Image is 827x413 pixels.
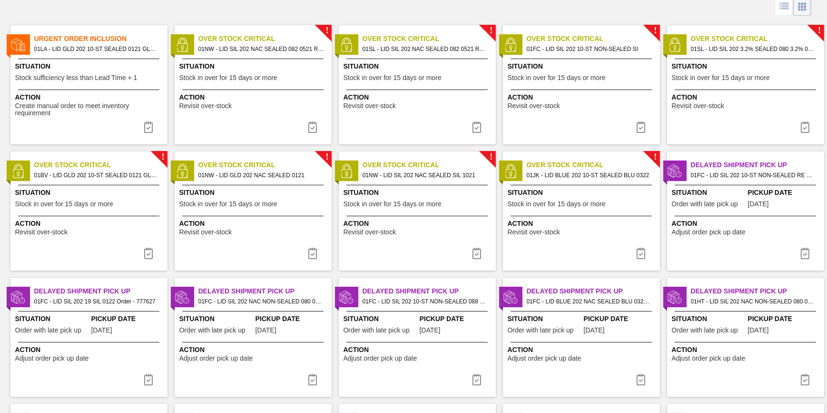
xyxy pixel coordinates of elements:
[672,327,738,334] span: Order with late pick up
[137,244,160,263] button: icon-task complete
[490,153,492,161] span: !
[799,248,811,259] img: icon-task complete
[630,244,652,263] button: icon-task complete
[794,118,817,137] div: Complete task: 6892867
[34,44,160,54] span: 01LA - LID GLD 202 10-ST SEALED 0121 GLD BALL 0
[584,327,605,334] span: 09/03/2025
[508,102,560,110] span: Revisit over-stock
[179,74,277,81] span: Stock in over for 15 days or more
[301,370,324,389] button: icon-task complete
[490,27,492,34] span: !
[137,370,160,389] button: icon-task complete
[420,327,441,334] span: 09/03/2025
[143,374,154,385] img: icon-task complete
[503,164,518,178] img: status
[794,370,817,389] div: Complete task: 6889538
[307,248,318,259] img: icon-task complete
[672,314,746,324] span: Situation
[344,61,493,71] span: Situation
[301,244,324,263] button: icon-task complete
[15,327,81,334] span: Order with late pick up
[527,296,652,307] span: 01FC - LID BLUE 202 NAC SEALED BLU 0322 Order - 777630
[668,290,682,304] img: status
[471,121,482,133] img: icon-task complete
[179,314,253,324] span: Situation
[344,219,493,229] span: Action
[15,188,165,198] span: Situation
[465,118,488,137] button: icon-task complete
[179,219,329,229] span: Action
[794,244,817,263] div: Complete task: 6889533
[672,201,738,208] span: Order with late pick up
[34,286,167,296] span: Delayed Shipment Pick Up
[307,121,318,133] img: icon-task complete
[691,44,817,54] span: 01SL - LID SIL 202 3.2% SEALED 080 3.2% 0215 SI
[344,314,417,324] span: Situation
[344,229,396,236] span: Revisit over-stock
[175,164,189,178] img: status
[527,44,652,54] span: 01FC - LID SIL 202 10-ST NON-SEALED SI
[508,314,581,324] span: Situation
[256,327,276,334] span: 09/03/2025
[179,102,232,110] span: Revisit over-stock
[471,374,482,385] img: icon-task complete
[175,38,189,52] img: status
[137,370,160,389] div: Complete task: 6889534
[198,286,332,296] span: Delayed Shipment Pick Up
[508,345,658,355] span: Action
[672,92,822,102] span: Action
[143,248,154,259] img: icon-task complete
[339,290,354,304] img: status
[198,160,332,170] span: Over Stock Critical
[34,34,167,44] span: Urgent Order Inclusion
[654,153,657,161] span: !
[508,201,606,208] span: Stock in over for 15 days or more
[301,244,324,263] div: Complete task: 6892873
[179,327,246,334] span: Order with late pick up
[363,170,488,181] span: 01NW - LID SIL 202 NAC SEALED SIL 1021
[420,314,493,324] span: Pickup Date
[672,74,770,81] span: Stock in over for 15 days or more
[672,355,746,362] span: Adjust order pick up date
[143,121,154,133] img: icon-task complete
[799,121,811,133] img: icon-task complete
[503,290,518,304] img: status
[668,38,682,52] img: status
[363,160,496,170] span: Over Stock Critical
[691,296,817,307] span: 01HT - LID SIL 202 NAC NON-SEALED 080 0215 RED Order - 781561
[344,327,410,334] span: Order with late pick up
[198,44,324,54] span: 01NW - LID SIL 202 NAC SEALED 082 0521 RED DIE
[301,118,324,137] div: Complete task: 6892798
[15,345,165,355] span: Action
[11,290,25,304] img: status
[363,44,488,54] span: 01SL - LID SIL 202 NAC SEALED 082 0521 RED DIE
[799,374,811,385] img: icon-task complete
[508,327,574,334] span: Order with late pick up
[179,201,277,208] span: Stock in over for 15 days or more
[748,201,769,208] span: 09/03/2025
[179,345,329,355] span: Action
[344,74,442,81] span: Stock in over for 15 days or more
[307,374,318,385] img: icon-task complete
[635,121,647,133] img: icon-task complete
[471,248,482,259] img: icon-task complete
[748,327,769,334] span: 09/04/2025
[630,118,652,137] button: icon-task complete
[325,153,328,161] span: !
[15,219,165,229] span: Action
[34,160,167,170] span: Over Stock Critical
[672,229,746,236] span: Adjust order pick up date
[527,286,660,296] span: Delayed Shipment Pick Up
[672,102,724,110] span: Revisit over-stock
[691,170,817,181] span: 01FC - LID SIL 202 10-ST NON-SEALED RE Order - 777626
[654,27,657,34] span: !
[630,244,652,263] div: Complete task: 6892968
[465,370,488,389] div: Complete task: 6889536
[363,34,496,44] span: Over Stock Critical
[465,370,488,389] button: icon-task complete
[15,74,138,81] span: Stock sufficiency less than Lead Time + 1
[794,370,817,389] button: icon-task complete
[344,201,442,208] span: Stock in over for 15 days or more
[635,248,647,259] img: icon-task complete
[91,314,165,324] span: Pickup Date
